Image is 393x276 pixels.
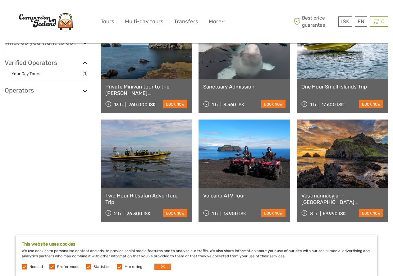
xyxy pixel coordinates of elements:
h3: Verified Operators [5,59,88,66]
a: Transfers [174,17,198,26]
label: Needed [30,264,43,269]
button: Open LiveChat chat widget [71,10,79,17]
div: We use cookies to personalise content and ads, to provide social media features and to analyse ou... [16,235,377,276]
a: book now [359,100,383,108]
span: 2 h [114,211,121,216]
div: 3.560 ISK [223,102,244,107]
img: Scandinavian Travel [12,9,80,35]
a: One Hour Small Islands Trip [301,84,383,90]
div: EN [355,16,367,27]
h3: Operators [5,87,88,94]
span: 1 h [212,211,218,216]
a: Tours [101,17,114,26]
span: 1 h [310,102,316,107]
div: 17.600 ISK [322,102,344,107]
a: book now [163,100,187,108]
a: More [209,17,225,26]
a: Vestmannaeyjar - [GEOGRAPHIC_DATA][PERSON_NAME] [301,192,383,205]
button: OK [154,264,171,270]
span: Best price guarantee [292,15,337,28]
a: Sanctuary Admission [203,84,285,90]
p: We're away right now. Please check back later! [9,11,70,16]
a: book now [261,209,286,217]
a: book now [261,100,286,108]
span: ISK [341,18,349,25]
span: 1 h [212,102,218,107]
a: book now [163,209,187,217]
span: 13 h [114,102,123,107]
span: 8 h [310,211,317,216]
div: 59.990 ISK [323,211,346,216]
label: Statistics [94,264,110,269]
a: Your Day Tours [11,71,40,76]
a: Private Minivan tour to the [PERSON_NAME][GEOGRAPHIC_DATA]: History and Natural Wonders [105,84,187,96]
a: Two Hour Ribsafari Adventure Trip [105,192,187,205]
label: Marketing [125,264,142,269]
span: 0 [380,18,386,25]
span: (1) [83,70,88,77]
a: Volcano ATV Tour [203,192,285,199]
div: 26.300 ISK [126,211,150,216]
div: 260.000 ISK [128,102,156,107]
h5: This website uses cookies [22,242,371,247]
a: Multi-day tours [125,17,163,26]
label: Preferences [57,264,79,269]
a: book now [359,209,383,217]
div: 13.900 ISK [223,211,246,216]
